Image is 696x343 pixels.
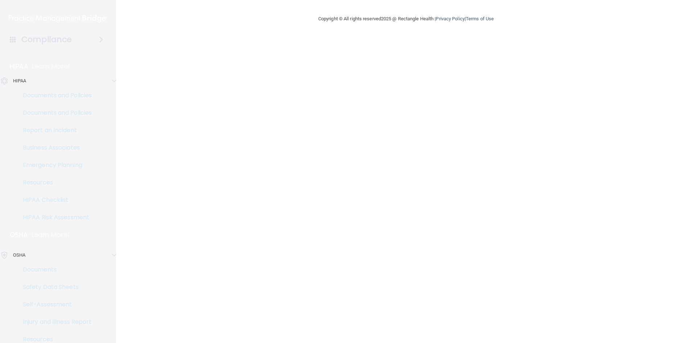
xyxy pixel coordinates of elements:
[10,62,28,71] p: HIPAA
[32,230,70,239] p: Learn More!
[5,144,104,151] p: Business Associates
[5,283,104,291] p: Safety Data Sheets
[5,214,104,221] p: HIPAA Risk Assessment
[5,196,104,204] p: HIPAA Checklist
[5,92,104,99] p: Documents and Policies
[436,16,464,21] a: Privacy Policy
[21,34,72,45] h4: Compliance
[5,301,104,308] p: Self-Assessment
[5,179,104,186] p: Resources
[5,127,104,134] p: Report an Incident
[5,266,104,273] p: Documents
[5,318,104,326] p: Injury and Illness Report
[5,336,104,343] p: Resources
[32,62,70,71] p: Learn More!
[13,77,26,85] p: HIPAA
[9,11,107,26] img: PMB logo
[5,109,104,117] p: Documents and Policies
[274,7,538,30] div: Copyright © All rights reserved 2025 @ Rectangle Health | |
[5,162,104,169] p: Emergency Planning
[13,251,25,260] p: OSHA
[466,16,494,21] a: Terms of Use
[10,230,28,239] p: OSHA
